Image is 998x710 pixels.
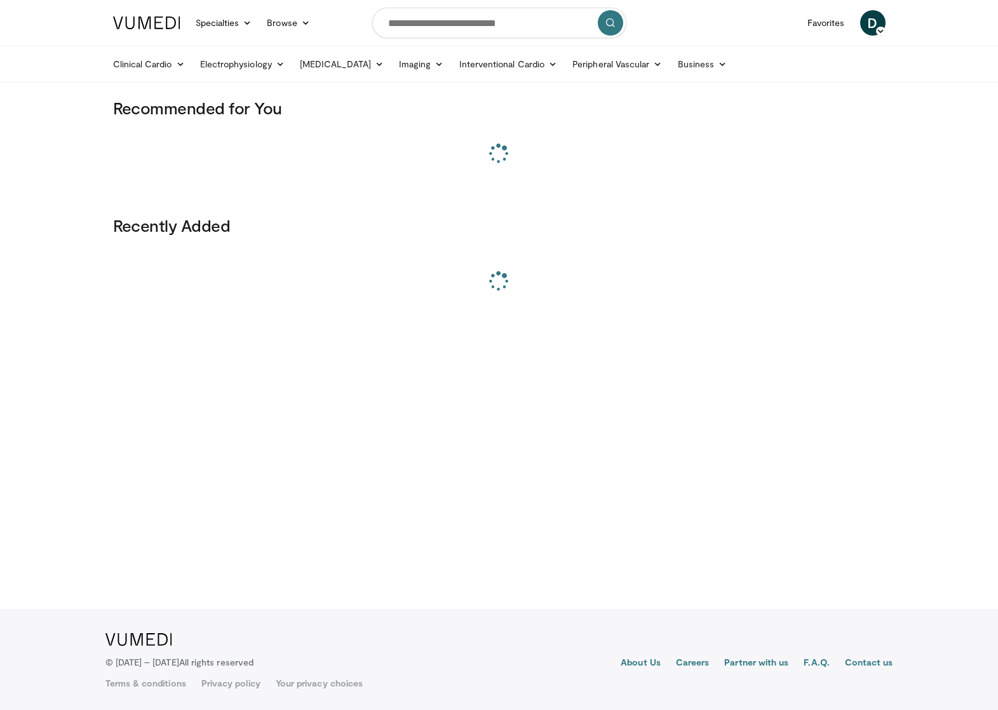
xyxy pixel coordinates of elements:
[179,657,253,667] span: All rights reserved
[201,677,260,690] a: Privacy policy
[724,656,788,671] a: Partner with us
[113,98,886,118] h3: Recommended for You
[670,51,735,77] a: Business
[800,10,853,36] a: Favorites
[292,51,391,77] a: [MEDICAL_DATA]
[105,633,172,646] img: VuMedi Logo
[259,10,318,36] a: Browse
[105,677,186,690] a: Terms & conditions
[113,17,180,29] img: VuMedi Logo
[845,656,893,671] a: Contact us
[676,656,710,671] a: Careers
[565,51,670,77] a: Peripheral Vascular
[804,656,829,671] a: F.A.Q.
[391,51,452,77] a: Imaging
[188,10,260,36] a: Specialties
[105,656,254,669] p: © [DATE] – [DATE]
[105,51,192,77] a: Clinical Cardio
[621,656,661,671] a: About Us
[860,10,886,36] a: D
[452,51,565,77] a: Interventional Cardio
[276,677,363,690] a: Your privacy choices
[113,215,886,236] h3: Recently Added
[372,8,626,38] input: Search topics, interventions
[192,51,292,77] a: Electrophysiology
